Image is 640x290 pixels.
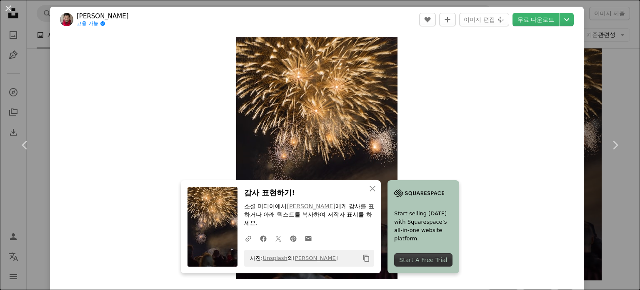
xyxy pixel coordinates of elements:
[394,209,452,243] span: Start selling [DATE] with Squarespace’s all-in-one website platform.
[244,202,374,227] p: 소셜 미디어에서 에게 감사를 표하거나 아래 텍스트를 복사하여 저작자 표시를 하세요.
[60,13,73,26] img: Michael Fousert의 프로필로 이동
[459,13,509,26] button: 이미지 편집
[256,230,271,247] a: Facebook에 공유
[394,253,452,267] div: Start A Free Trial
[293,255,338,261] a: [PERSON_NAME]
[560,13,574,26] button: 다운로드 크기 선택
[271,230,286,247] a: Twitter에 공유
[419,13,436,26] button: 좋아요
[244,187,374,199] h3: 감사 표현하기!
[77,12,129,20] a: [PERSON_NAME]
[512,13,559,26] a: 무료 다운로드
[236,37,397,279] img: 야간에 불꽃놀이를 구경하는 사람들
[236,37,397,279] button: 이 이미지 확대
[387,180,459,273] a: Start selling [DATE] with Squarespace’s all-in-one website platform.Start A Free Trial
[590,105,640,185] a: 다음
[287,203,335,209] a: [PERSON_NAME]
[301,230,316,247] a: 이메일로 공유에 공유
[359,251,373,265] button: 클립보드에 복사하기
[262,255,287,261] a: Unsplash
[77,20,129,27] a: 고용 가능
[246,252,338,265] span: 사진: 의
[439,13,456,26] button: 컬렉션에 추가
[286,230,301,247] a: Pinterest에 공유
[394,187,444,199] img: file-1705255347840-230a6ab5bca9image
